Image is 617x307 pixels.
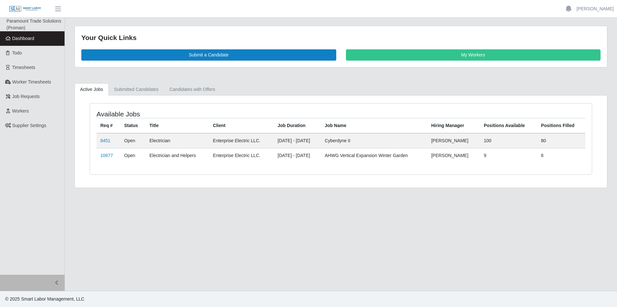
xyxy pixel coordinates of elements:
[120,148,146,163] td: Open
[6,18,61,30] span: Paramount Trade Solutions (Proman)
[480,133,537,148] td: 100
[9,5,41,13] img: SLM Logo
[100,138,110,143] a: 8451
[146,148,209,163] td: Electrician and Helpers
[120,118,146,133] th: Status
[427,118,480,133] th: Hiring Manager
[537,118,585,133] th: Positions Filled
[12,123,46,128] span: Supplier Settings
[537,133,585,148] td: 80
[577,5,614,12] a: [PERSON_NAME]
[346,49,601,61] a: My Workers
[75,83,109,96] a: Active Jobs
[12,79,51,84] span: Worker Timesheets
[12,36,35,41] span: Dashboard
[321,148,427,163] td: AHWG Vertical Expansion Winter Garden
[274,148,321,163] td: [DATE] - [DATE]
[427,133,480,148] td: [PERSON_NAME]
[96,110,295,118] h4: Available Jobs
[209,148,274,163] td: Enterprise Electric LLC.
[12,108,29,114] span: Workers
[537,148,585,163] td: 6
[164,83,220,96] a: Candidates with Offers
[427,148,480,163] td: [PERSON_NAME]
[12,65,35,70] span: Timesheets
[321,133,427,148] td: Cyberdyne II
[209,118,274,133] th: Client
[5,296,84,302] span: © 2025 Smart Labor Management, LLC
[209,133,274,148] td: Enterprise Electric LLC.
[12,50,22,55] span: Todo
[146,118,209,133] th: Title
[12,94,40,99] span: Job Requests
[146,133,209,148] td: Electrician
[109,83,164,96] a: Submitted Candidates
[96,118,120,133] th: Req #
[321,118,427,133] th: Job Name
[100,153,113,158] a: 10877
[81,33,601,43] div: Your Quick Links
[480,148,537,163] td: 9
[120,133,146,148] td: Open
[274,133,321,148] td: [DATE] - [DATE]
[81,49,336,61] a: Submit a Candidate
[274,118,321,133] th: Job Duration
[480,118,537,133] th: Positions Available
